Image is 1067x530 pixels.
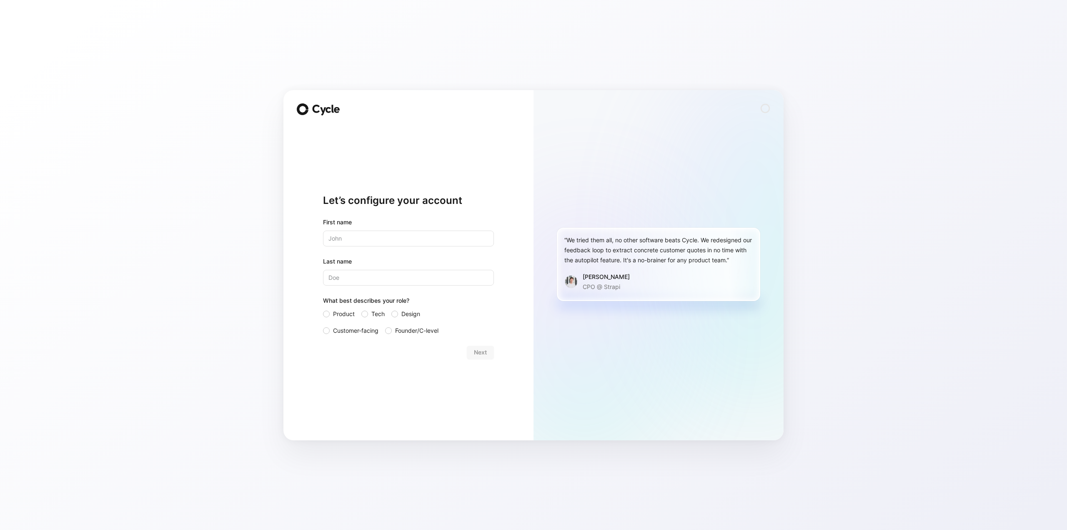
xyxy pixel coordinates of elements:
[564,235,753,265] div: “We tried them all, no other software beats Cycle. We redesigned our feedback loop to extract con...
[323,296,494,309] div: What best describes your role?
[323,217,494,227] div: First name
[395,326,438,336] span: Founder/C-level
[371,309,385,319] span: Tech
[333,309,355,319] span: Product
[323,231,494,246] input: John
[333,326,378,336] span: Customer-facing
[323,256,494,266] label: Last name
[323,270,494,286] input: Doe
[323,194,494,207] h1: Let’s configure your account
[583,272,630,282] div: [PERSON_NAME]
[401,309,420,319] span: Design
[583,282,630,292] p: CPO @ Strapi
